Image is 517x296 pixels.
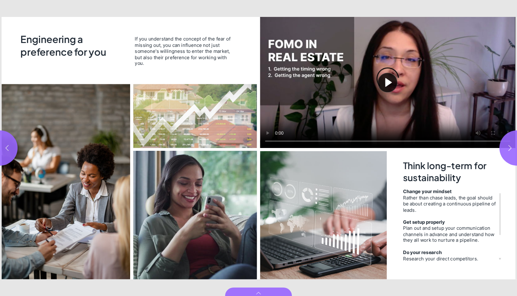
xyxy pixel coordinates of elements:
[20,33,114,60] h2: Engineering a preference for you
[403,219,445,225] strong: Get setup properly
[403,189,452,195] strong: Change your mindset
[403,249,442,255] strong: Do your research
[403,225,498,243] div: Plan out and setup your communication channels in advance and understand how they all work to nur...
[403,255,498,274] div: Research your direct competitors. Separate yourself with showcasing how you promote listings diff...
[403,160,498,184] h2: Think long-term for sustainability
[403,195,498,213] div: Rather than chase leads, the goal should be about creating a continuous pipeline of leads.
[258,17,517,279] section: Page 3
[135,36,234,66] span: If you understand the concept of the fear of missing out, you can influence not just someone's wi...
